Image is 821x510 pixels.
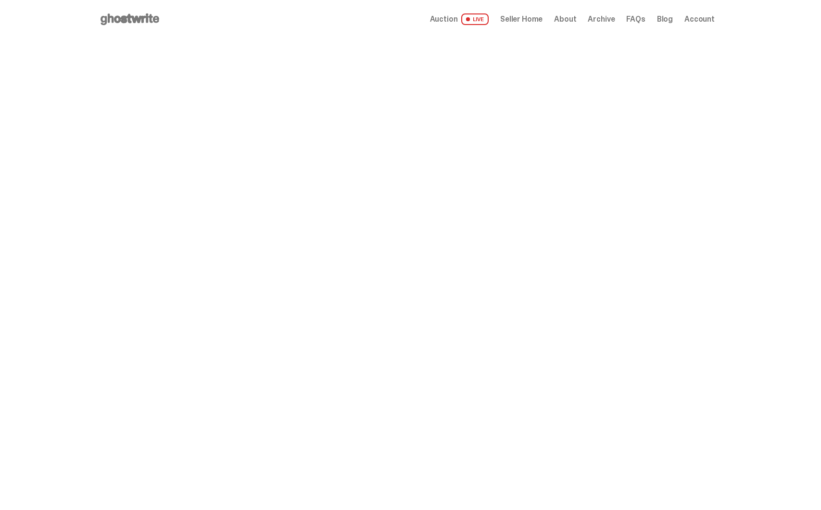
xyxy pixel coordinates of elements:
[461,13,489,25] span: LIVE
[588,15,615,23] a: Archive
[430,15,458,23] span: Auction
[657,15,673,23] a: Blog
[430,13,489,25] a: Auction LIVE
[684,15,715,23] a: Account
[500,15,543,23] a: Seller Home
[554,15,576,23] a: About
[626,15,645,23] a: FAQs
